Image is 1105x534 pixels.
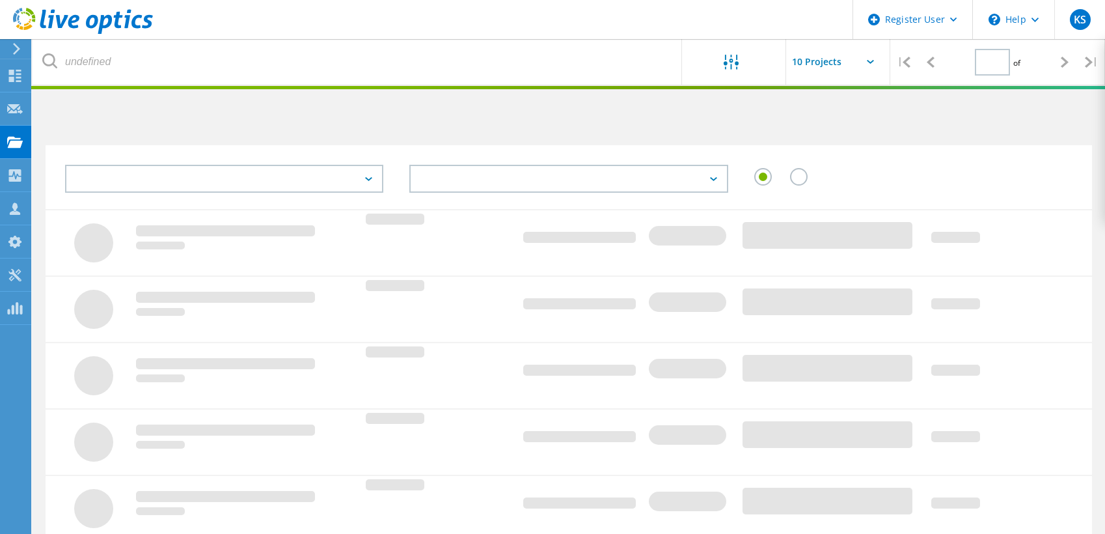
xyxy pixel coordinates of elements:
span: KS [1074,14,1086,25]
input: undefined [33,39,683,85]
a: Live Optics Dashboard [13,27,153,36]
div: | [890,39,917,85]
span: of [1013,57,1020,68]
div: | [1078,39,1105,85]
svg: \n [989,14,1000,25]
